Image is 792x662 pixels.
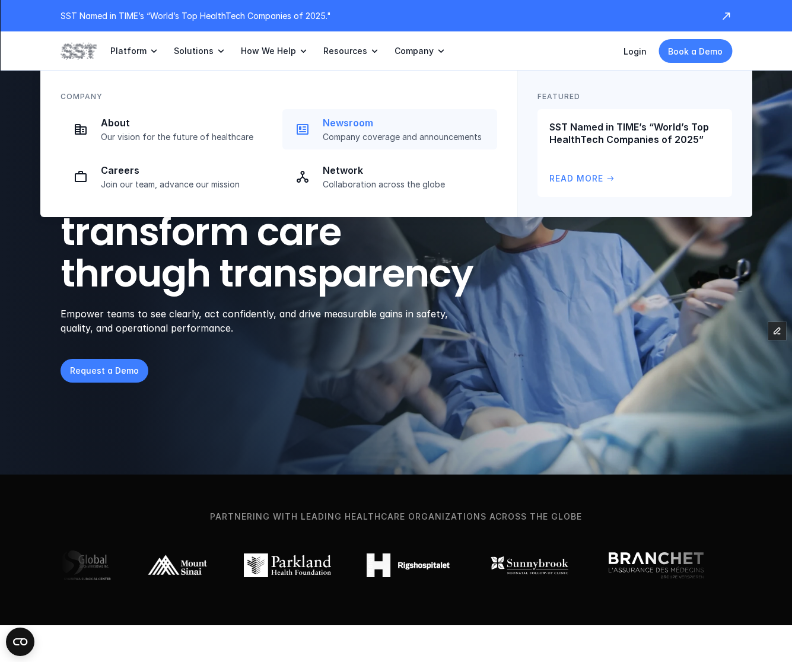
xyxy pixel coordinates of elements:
[110,46,147,56] p: Platform
[295,170,310,184] img: Network icon
[61,157,275,197] a: Briefcase iconCareersJoin our team, advance our mission
[61,128,530,295] h1: The black box technology to transform care through transparency
[70,364,139,377] p: Request a Demo
[241,46,296,56] p: How We Help
[768,322,786,340] button: Edit Framer Content
[134,553,196,577] img: Mount Sinai logo
[174,46,214,56] p: Solutions
[354,553,437,577] img: Rigshospitalet logo
[110,31,160,71] a: Platform
[282,109,497,149] a: Newspaper iconNewsroomCompany coverage and announcements
[323,179,490,190] p: Collaboration across the globe
[61,9,708,22] p: SST Named in TIME’s “World’s Top HealthTech Companies of 2025."
[282,157,497,197] a: Network iconNetworkCollaboration across the globe
[659,39,732,63] a: Book a Demo
[549,172,603,185] p: Read More
[323,117,490,129] p: Newsroom
[101,164,268,177] p: Careers
[74,170,88,184] img: Briefcase icon
[537,109,732,197] a: SST Named in TIME’s “World’s Top HealthTech Companies of 2025”Read Morearrow_right_alt
[668,45,723,58] p: Book a Demo
[6,628,34,656] button: Open CMP widget
[295,122,310,136] img: Newspaper icon
[395,46,434,56] p: Company
[323,164,490,177] p: Network
[549,121,720,146] p: SST Named in TIME’s “World’s Top HealthTech Companies of 2025”
[20,510,772,523] p: Partnering with leading healthcare organizations across the globe
[61,109,275,149] a: Company iconAboutOur vision for the future of healthcare
[231,553,319,577] img: Parkland logo
[61,41,96,61] img: SST logo
[61,91,103,102] p: Company
[323,46,367,56] p: Resources
[323,132,490,142] p: Company coverage and announcements
[101,179,268,190] p: Join our team, advance our mission
[74,122,88,136] img: Company icon
[537,91,580,102] p: FEATURED
[606,174,615,183] span: arrow_right_alt
[61,359,148,383] a: Request a Demo
[473,553,561,577] img: Sunnybrook logo
[624,46,647,56] a: Login
[61,307,463,335] p: Empower teams to see clearly, act confidently, and drive measurable gains in safety, quality, and...
[101,117,268,129] p: About
[101,132,268,142] p: Our vision for the future of healthcare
